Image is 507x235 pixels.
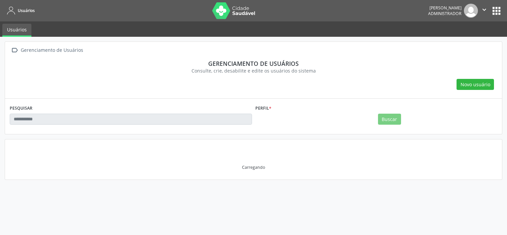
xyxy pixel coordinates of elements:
span: Novo usuário [461,81,490,88]
div: Consulte, crie, desabilite e edite os usuários do sistema [14,67,493,74]
span: Usuários [18,8,35,13]
button: Novo usuário [457,79,494,90]
div: [PERSON_NAME] [428,5,462,11]
a:  Gerenciamento de Usuários [10,45,84,55]
div: Gerenciamento de usuários [14,60,493,67]
i:  [481,6,488,13]
label: Perfil [255,103,271,114]
span: Administrador [428,11,462,16]
img: img [464,4,478,18]
button:  [478,4,491,18]
button: Buscar [378,114,401,125]
div: Gerenciamento de Usuários [19,45,84,55]
a: Usuários [2,24,31,37]
div: Carregando [242,164,265,170]
label: PESQUISAR [10,103,32,114]
a: Usuários [5,5,35,16]
button: apps [491,5,502,17]
i:  [10,45,19,55]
